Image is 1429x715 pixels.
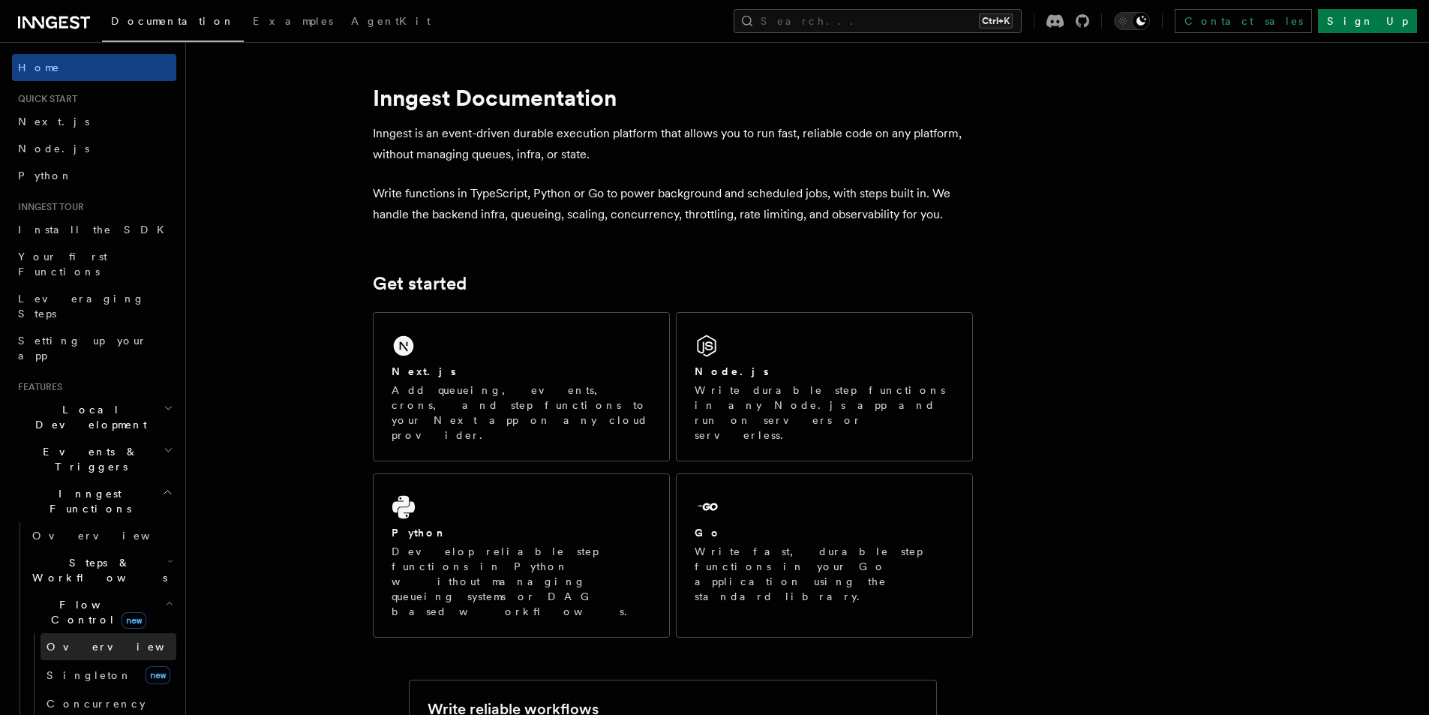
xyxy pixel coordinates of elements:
[1114,12,1150,30] button: Toggle dark mode
[12,444,164,474] span: Events & Triggers
[979,14,1013,29] kbd: Ctrl+K
[12,108,176,135] a: Next.js
[12,402,164,432] span: Local Development
[373,183,973,225] p: Write functions in TypeScript, Python or Go to power background and scheduled jobs, with steps bu...
[12,480,176,522] button: Inngest Functions
[18,251,107,278] span: Your first Functions
[695,544,954,604] p: Write fast, durable step functions in your Go application using the standard library.
[12,162,176,189] a: Python
[1318,9,1417,33] a: Sign Up
[18,143,89,155] span: Node.js
[41,633,176,660] a: Overview
[12,54,176,81] a: Home
[12,438,176,480] button: Events & Triggers
[676,312,973,461] a: Node.jsWrite durable step functions in any Node.js app and run on servers or serverless.
[18,293,145,320] span: Leveraging Steps
[342,5,440,41] a: AgentKit
[695,364,769,379] h2: Node.js
[47,669,132,681] span: Singleton
[392,525,447,540] h2: Python
[244,5,342,41] a: Examples
[373,123,973,165] p: Inngest is an event-driven durable execution platform that allows you to run fast, reliable code ...
[695,383,954,443] p: Write durable step functions in any Node.js app and run on servers or serverless.
[122,612,146,629] span: new
[18,60,60,75] span: Home
[373,273,467,294] a: Get started
[351,15,431,27] span: AgentKit
[12,327,176,369] a: Setting up your app
[1175,9,1312,33] a: Contact sales
[12,93,77,105] span: Quick start
[26,597,165,627] span: Flow Control
[26,522,176,549] a: Overview
[373,473,670,638] a: PythonDevelop reliable step functions in Python without managing queueing systems or DAG based wo...
[12,381,62,393] span: Features
[12,216,176,243] a: Install the SDK
[26,591,176,633] button: Flow Controlnew
[12,396,176,438] button: Local Development
[676,473,973,638] a: GoWrite fast, durable step functions in your Go application using the standard library.
[734,9,1022,33] button: Search...Ctrl+K
[253,15,333,27] span: Examples
[26,549,176,591] button: Steps & Workflows
[102,5,244,42] a: Documentation
[111,15,235,27] span: Documentation
[18,224,173,236] span: Install the SDK
[41,660,176,690] a: Singletonnew
[392,383,651,443] p: Add queueing, events, crons, and step functions to your Next app on any cloud provider.
[695,525,722,540] h2: Go
[146,666,170,684] span: new
[18,116,89,128] span: Next.js
[18,170,73,182] span: Python
[18,335,147,362] span: Setting up your app
[392,544,651,619] p: Develop reliable step functions in Python without managing queueing systems or DAG based workflows.
[12,201,84,213] span: Inngest tour
[32,530,187,542] span: Overview
[12,486,162,516] span: Inngest Functions
[392,364,456,379] h2: Next.js
[47,698,146,710] span: Concurrency
[26,555,167,585] span: Steps & Workflows
[12,285,176,327] a: Leveraging Steps
[12,243,176,285] a: Your first Functions
[373,312,670,461] a: Next.jsAdd queueing, events, crons, and step functions to your Next app on any cloud provider.
[47,641,201,653] span: Overview
[12,135,176,162] a: Node.js
[373,84,973,111] h1: Inngest Documentation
